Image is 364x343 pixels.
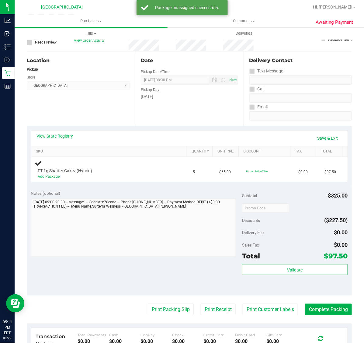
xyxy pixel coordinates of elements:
input: Promo Code [242,204,289,213]
inline-svg: Inventory [5,44,11,50]
button: Print Packing Slip [148,304,194,315]
strong: Pickup [27,67,38,72]
span: Subtotal [242,193,257,198]
a: View Order Activity [74,38,105,43]
a: Tills [15,27,168,40]
span: $0.00 [298,169,308,175]
span: Deliveries [227,31,261,36]
span: Purchases [15,18,168,24]
span: Needs review [35,40,57,45]
span: 5 [193,169,195,175]
span: ($227.50) [324,217,348,223]
label: Call [249,85,265,93]
button: Validate [242,264,348,275]
p: 05:11 PM EDT [3,319,12,336]
p: 09/29 [3,336,12,340]
span: $0.00 [334,229,348,236]
span: [GEOGRAPHIC_DATA] [41,5,83,10]
span: 70conc: 70% off line [246,170,268,173]
iframe: Resource center [6,294,24,313]
span: Delivery Fee [242,230,264,235]
div: Location [27,57,130,64]
label: Email [249,103,268,111]
div: CanPay [141,333,172,337]
span: Notes (optional) [31,191,61,196]
a: Add Package [38,174,60,179]
span: Hi, [PERSON_NAME]! [313,5,352,9]
label: Pickup Date/Time [141,69,170,75]
span: Customers [168,18,320,24]
span: Total [242,252,260,260]
input: Format: (999) 999-9999 [249,75,352,85]
span: $325.00 [328,192,348,199]
div: Credit Card [204,333,235,337]
span: Tills [15,31,167,36]
inline-svg: Retail [5,70,11,76]
label: Pickup Day [141,87,159,93]
a: Discount [243,149,288,154]
div: [DATE] [141,93,238,100]
inline-svg: Analytics [5,18,11,24]
div: Cash [109,333,141,337]
a: Quantity [192,149,210,154]
div: Total Payments [78,333,109,337]
a: Deliveries [168,27,321,40]
inline-svg: Outbound [5,57,11,63]
a: SKU [36,149,184,154]
div: Delivery Contact [249,57,352,64]
a: Customers [168,15,321,27]
a: View State Registry [37,133,73,139]
button: Print Receipt [201,304,236,315]
inline-svg: Inbound [5,31,11,37]
a: Purchases [15,15,168,27]
label: Text Message [249,67,283,75]
button: Complete Packing [305,304,352,315]
div: Package unassigned successfully. [152,5,223,11]
span: Validate [287,268,303,272]
a: Save & Exit [314,133,342,143]
span: Discounts [242,215,260,226]
div: Date [141,57,238,64]
div: Gift Card [267,333,298,337]
div: Check [172,333,204,337]
div: Debit Card [235,333,267,337]
input: Format: (999) 999-9999 [249,93,352,103]
a: Tax [295,149,314,154]
span: $65.00 [219,169,231,175]
span: FT 1g Shatter Cakez (Hybrid) [38,168,92,174]
span: $0.00 [334,242,348,248]
a: Unit Price [217,149,236,154]
span: $97.50 [325,169,336,175]
span: Awaiting Payment [316,19,353,26]
span: $97.50 [324,252,348,260]
a: Total [321,149,340,154]
label: Store [27,75,35,80]
button: Print Customer Labels [243,304,298,315]
span: Sales Tax [242,243,259,247]
inline-svg: Reports [5,83,11,89]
